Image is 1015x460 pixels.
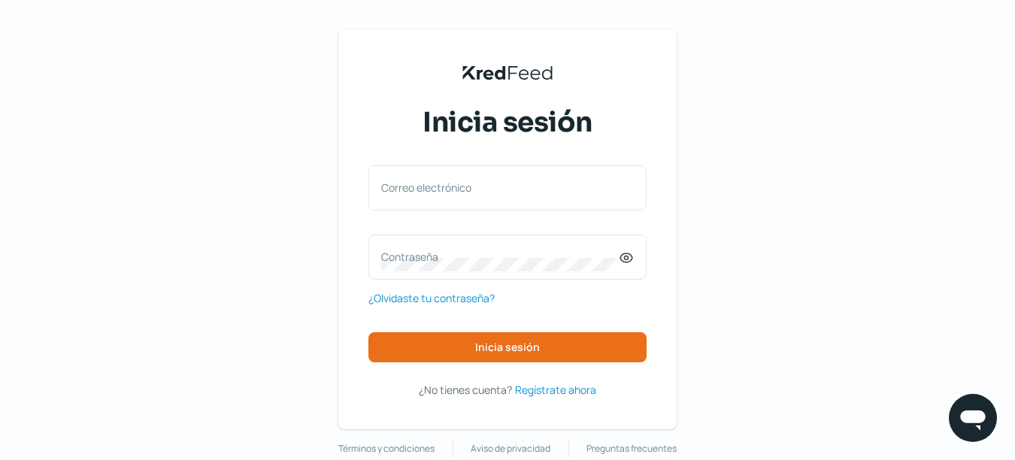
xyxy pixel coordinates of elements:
span: ¿No tienes cuenta? [419,383,512,397]
label: Contraseña [381,250,619,264]
a: Preguntas frecuentes [586,440,677,457]
button: Inicia sesión [368,332,647,362]
a: Regístrate ahora [515,380,596,399]
a: ¿Olvidaste tu contraseña? [368,289,495,307]
span: Inicia sesión [475,342,540,353]
a: Aviso de privacidad [471,440,550,457]
img: chatIcon [958,403,988,433]
label: Correo electrónico [381,180,619,195]
span: Inicia sesión [423,104,592,141]
a: Términos y condiciones [338,440,435,457]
